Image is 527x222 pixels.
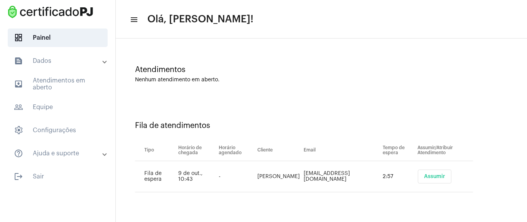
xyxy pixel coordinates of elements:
[14,126,23,135] span: sidenav icon
[135,77,508,83] div: Nenhum atendimento em aberto.
[302,140,381,161] th: Email
[416,140,473,161] th: Assumir/Atribuir Atendimento
[14,56,103,66] mat-panel-title: Dados
[5,52,115,70] mat-expansion-panel-header: sidenav iconDados
[302,161,381,192] td: [EMAIL_ADDRESS][DOMAIN_NAME]
[8,167,108,186] span: Sair
[176,140,216,161] th: Horário de chegada
[217,161,255,192] td: -
[135,161,176,192] td: Fila de espera
[217,140,255,161] th: Horário agendado
[6,4,95,20] img: fba4626d-73b5-6c3e-879c-9397d3eee438.png
[14,103,23,112] mat-icon: sidenav icon
[8,121,108,140] span: Configurações
[14,149,23,158] mat-icon: sidenav icon
[8,75,108,93] span: Atendimentos em aberto
[135,140,176,161] th: Tipo
[14,79,23,89] mat-icon: sidenav icon
[255,140,302,161] th: Cliente
[14,172,23,181] mat-icon: sidenav icon
[255,161,302,192] td: [PERSON_NAME]
[14,56,23,66] mat-icon: sidenav icon
[135,121,508,130] div: Fila de atendimentos
[381,140,416,161] th: Tempo de espera
[8,98,108,116] span: Equipe
[424,174,445,179] span: Assumir
[147,13,253,25] span: Olá, [PERSON_NAME]!
[8,29,108,47] span: Painel
[381,161,416,192] td: 2:57
[135,66,508,74] div: Atendimentos
[130,15,137,24] mat-icon: sidenav icon
[417,170,473,183] mat-chip-list: selection
[176,161,216,192] td: 9 de out., 10:43
[14,33,23,42] span: sidenav icon
[14,149,103,158] mat-panel-title: Ajuda e suporte
[5,144,115,163] mat-expansion-panel-header: sidenav iconAjuda e suporte
[418,170,451,183] button: Assumir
